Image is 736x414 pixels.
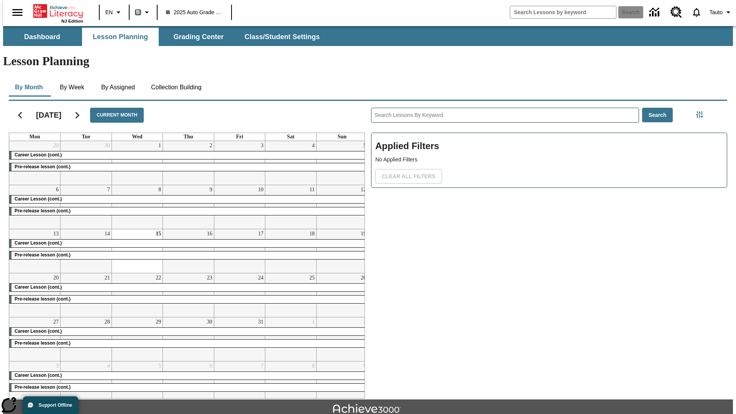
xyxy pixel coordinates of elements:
[359,273,368,283] a: October 26, 2025
[15,329,62,334] span: Career Lesson (cont.)
[112,273,163,317] td: October 22, 2025
[157,361,163,371] a: November 5, 2025
[9,273,61,317] td: October 20, 2025
[214,317,265,361] td: October 31, 2025
[316,185,368,229] td: October 12, 2025
[375,156,723,164] p: No Applied Filters
[24,33,60,41] span: Dashboard
[214,185,265,229] td: October 10, 2025
[80,133,92,141] a: Tuesday
[173,33,223,41] span: Grading Center
[286,133,296,141] a: Saturday
[259,141,265,150] a: October 3, 2025
[160,28,237,46] button: Grading Center
[61,317,112,361] td: October 28, 2025
[15,373,62,378] span: Career Lesson (cont.)
[145,78,208,97] button: Collection Building
[15,196,62,202] span: Career Lesson (cont.)
[166,8,223,16] span: 2025 Auto Grade 1 B
[214,141,265,185] td: October 3, 2025
[710,8,723,16] span: Tauto
[259,361,265,371] a: November 7, 2025
[265,229,317,273] td: October 18, 2025
[15,384,71,390] span: Pre-release lesson (cont.)
[61,229,112,273] td: October 14, 2025
[157,141,163,150] a: October 1, 2025
[265,317,317,361] td: November 1, 2025
[687,2,706,22] a: Notifications
[15,296,71,302] span: Pre-release lesson (cont.)
[163,317,214,361] td: October 30, 2025
[9,284,368,291] div: Career Lesson (cont.)
[308,273,316,283] a: October 25, 2025
[61,141,112,185] td: September 30, 2025
[645,2,666,23] a: Data Center
[93,33,148,41] span: Lesson Planning
[52,229,60,238] a: October 13, 2025
[235,133,245,141] a: Friday
[95,78,141,97] button: By Assigned
[9,207,368,215] div: Pre-release lesson (cont.)
[308,229,316,238] a: October 18, 2025
[208,185,214,194] a: October 9, 2025
[9,317,61,361] td: October 27, 2025
[112,185,163,229] td: October 8, 2025
[112,141,163,185] td: October 1, 2025
[163,185,214,229] td: October 9, 2025
[9,384,368,391] div: Pre-release lesson (cont.)
[4,28,80,46] button: Dashboard
[103,273,112,283] a: October 21, 2025
[10,105,30,125] button: Previous
[61,361,112,406] td: November 4, 2025
[102,5,127,19] button: Language: EN, Select a language
[359,185,368,194] a: October 12, 2025
[61,19,83,23] span: NJ Edition
[362,361,368,371] a: November 9, 2025
[52,141,60,150] a: September 29, 2025
[106,185,112,194] a: October 7, 2025
[154,273,163,283] a: October 22, 2025
[9,372,368,379] div: Career Lesson (cont.)
[9,78,49,97] button: By Month
[154,317,163,327] a: October 29, 2025
[9,163,368,171] div: Pre-release lesson (cont.)
[9,141,61,185] td: September 29, 2025
[310,317,316,327] a: November 1, 2025
[103,317,112,327] a: October 28, 2025
[39,402,72,408] span: Support Offline
[205,317,214,327] a: October 30, 2025
[316,141,368,185] td: October 5, 2025
[3,28,327,46] div: SubNavbar
[9,328,368,335] div: Career Lesson (cont.)
[6,1,29,24] button: Open side menu
[163,229,214,273] td: October 16, 2025
[3,26,733,46] div: SubNavbar
[15,284,62,290] span: Career Lesson (cont.)
[214,229,265,273] td: October 17, 2025
[163,141,214,185] td: October 2, 2025
[15,208,71,214] span: Pre-release lesson (cont.)
[308,185,316,194] a: October 11, 2025
[33,3,83,19] a: Home
[28,133,42,141] a: Monday
[54,361,60,371] a: November 3, 2025
[365,98,727,399] div: Search
[106,361,112,371] a: November 4, 2025
[82,28,159,46] button: Lesson Planning
[52,273,60,283] a: October 20, 2025
[316,317,368,361] td: November 2, 2025
[642,108,673,123] button: Search
[23,396,78,414] button: Support Offline
[208,141,214,150] a: October 2, 2025
[103,229,112,238] a: October 14, 2025
[61,185,112,229] td: October 7, 2025
[182,133,195,141] a: Thursday
[245,33,320,41] span: Class/Student Settings
[238,28,326,46] button: Class/Student Settings
[9,296,368,303] div: Pre-release lesson (cont.)
[112,317,163,361] td: October 29, 2025
[310,361,316,371] a: November 8, 2025
[214,273,265,317] td: October 24, 2025
[136,7,140,17] span: B
[310,141,316,150] a: October 4, 2025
